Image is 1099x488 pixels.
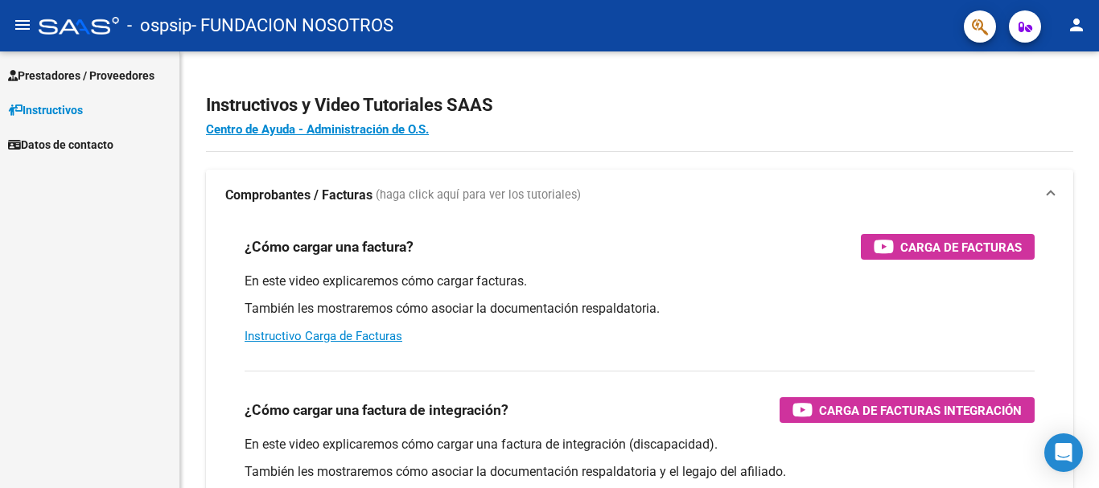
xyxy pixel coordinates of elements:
mat-expansion-panel-header: Comprobantes / Facturas (haga click aquí para ver los tutoriales) [206,170,1073,221]
h3: ¿Cómo cargar una factura? [245,236,414,258]
a: Instructivo Carga de Facturas [245,329,402,343]
span: Carga de Facturas [900,237,1022,257]
button: Carga de Facturas [861,234,1035,260]
span: (haga click aquí para ver los tutoriales) [376,187,581,204]
h2: Instructivos y Video Tutoriales SAAS [206,90,1073,121]
span: Datos de contacto [8,136,113,154]
span: - ospsip [127,8,191,43]
p: En este video explicaremos cómo cargar una factura de integración (discapacidad). [245,436,1035,453]
p: También les mostraremos cómo asociar la documentación respaldatoria. [245,300,1035,318]
span: Carga de Facturas Integración [819,400,1022,420]
span: Prestadores / Proveedores [8,67,154,84]
mat-icon: person [1067,15,1086,35]
div: Open Intercom Messenger [1044,433,1083,472]
span: - FUNDACION NOSOTROS [191,8,393,43]
p: También les mostraremos cómo asociar la documentación respaldatoria y el legajo del afiliado. [245,463,1035,481]
h3: ¿Cómo cargar una factura de integración? [245,399,508,421]
span: Instructivos [8,101,83,119]
a: Centro de Ayuda - Administración de O.S. [206,122,429,137]
mat-icon: menu [13,15,32,35]
p: En este video explicaremos cómo cargar facturas. [245,273,1035,290]
button: Carga de Facturas Integración [780,397,1035,423]
strong: Comprobantes / Facturas [225,187,373,204]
